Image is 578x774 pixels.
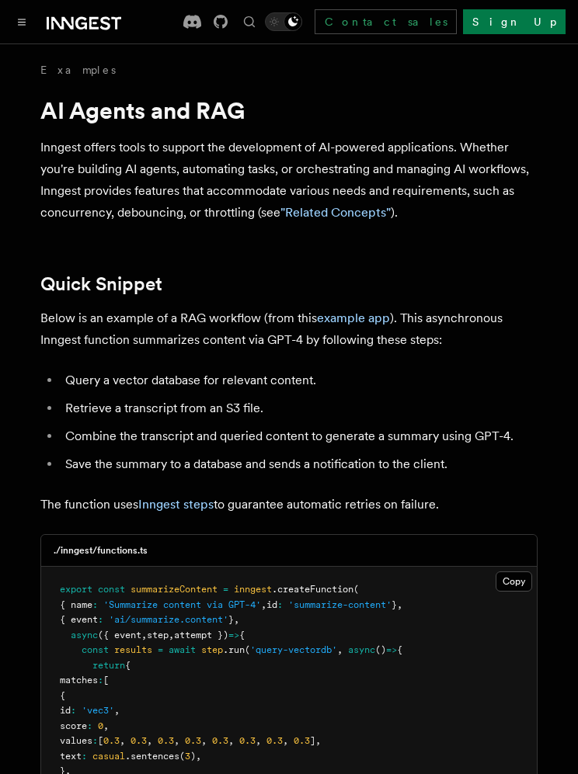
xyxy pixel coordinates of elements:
span: , [228,735,234,746]
span: ({ event [98,630,141,640]
span: await [169,644,196,655]
span: step [201,644,223,655]
span: text [60,751,82,762]
span: 0.3 [103,735,120,746]
li: Combine the transcript and queried content to generate a summary using GPT-4. [61,425,538,447]
span: : [92,599,98,610]
span: , [201,735,207,746]
h3: ./inngest/functions.ts [54,544,148,557]
span: { name [60,599,92,610]
span: export [60,584,92,595]
span: { [397,644,402,655]
a: Examples [40,62,116,78]
a: example app [317,311,390,325]
span: () [375,644,386,655]
span: , [141,630,147,640]
a: Contact sales [315,9,457,34]
li: Save the summary to a database and sends a notification to the client. [61,453,538,475]
span: , [169,630,174,640]
span: 0.3 [131,735,147,746]
span: .run [223,644,245,655]
button: Toggle dark mode [265,12,302,31]
span: values [60,735,92,746]
span: : [92,735,98,746]
span: 3 [185,751,190,762]
span: , [120,735,125,746]
span: } [228,614,234,625]
span: ( [179,751,185,762]
span: inngest [234,584,272,595]
span: matches [60,675,98,685]
a: Inngest steps [138,497,214,512]
span: results [114,644,152,655]
button: Find something... [240,12,259,31]
span: id [266,599,277,610]
span: => [228,630,239,640]
span: , [174,735,179,746]
span: : [82,751,87,762]
span: = [223,584,228,595]
span: { [60,690,65,701]
span: casual [92,751,125,762]
span: : [87,720,92,731]
span: 0 [98,720,103,731]
span: const [82,644,109,655]
span: , [234,614,239,625]
span: [ [103,675,109,685]
span: , [196,751,201,762]
span: 0.3 [212,735,228,746]
span: 'summarize-content' [288,599,392,610]
button: Copy [496,571,532,592]
p: The function uses to guarantee automatic retries on failure. [40,494,538,515]
span: ) [190,751,196,762]
span: , [114,705,120,716]
span: 'ai/summarize.content' [109,614,228,625]
button: Toggle navigation [12,12,31,31]
span: : [98,614,103,625]
span: ( [353,584,359,595]
span: , [397,599,402,610]
span: 0.3 [266,735,283,746]
span: { [125,660,131,671]
span: , [256,735,261,746]
li: Retrieve a transcript from an S3 file. [61,397,538,419]
span: , [337,644,343,655]
span: .createFunction [272,584,353,595]
span: : [98,675,103,685]
span: 0.3 [294,735,310,746]
span: 0.3 [158,735,174,746]
span: attempt }) [174,630,228,640]
a: Quick Snippet [40,273,162,295]
span: { event [60,614,98,625]
span: return [92,660,125,671]
span: async [348,644,375,655]
span: 0.3 [239,735,256,746]
span: .sentences [125,751,179,762]
span: [ [98,735,103,746]
span: , [261,599,266,610]
span: 'vec3' [82,705,114,716]
h1: AI Agents and RAG [40,96,538,124]
span: => [386,644,397,655]
a: Sign Up [463,9,566,34]
a: "Related Concepts" [280,205,391,220]
span: 'query-vectordb' [250,644,337,655]
span: 'Summarize content via GPT-4' [103,599,261,610]
span: : [277,599,283,610]
span: async [71,630,98,640]
span: ] [310,735,315,746]
span: , [147,735,152,746]
span: } [392,599,397,610]
span: , [283,735,288,746]
span: 0.3 [185,735,201,746]
span: score [60,720,87,731]
span: const [98,584,125,595]
li: Query a vector database for relevant content. [61,370,538,391]
span: , [103,720,109,731]
span: , [315,735,321,746]
span: : [71,705,76,716]
p: Below is an example of a RAG workflow (from this ). This asynchronous Inngest function summarizes... [40,307,538,351]
span: ( [245,644,250,655]
span: id [60,705,71,716]
span: { [239,630,245,640]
